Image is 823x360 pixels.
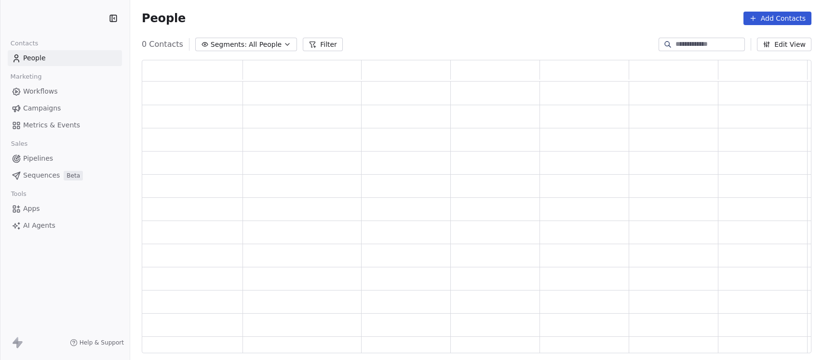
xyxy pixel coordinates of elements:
[23,53,46,63] span: People
[8,201,122,217] a: Apps
[23,204,40,214] span: Apps
[80,339,124,346] span: Help & Support
[8,50,122,66] a: People
[23,170,60,180] span: Sequences
[303,38,343,51] button: Filter
[23,221,55,231] span: AI Agents
[70,339,124,346] a: Help & Support
[8,218,122,234] a: AI Agents
[211,40,247,50] span: Segments:
[6,36,42,51] span: Contacts
[6,69,46,84] span: Marketing
[8,151,122,166] a: Pipelines
[142,39,183,50] span: 0 Contacts
[743,12,811,25] button: Add Contacts
[249,40,282,50] span: All People
[8,167,122,183] a: SequencesBeta
[23,153,53,164] span: Pipelines
[8,100,122,116] a: Campaigns
[23,120,80,130] span: Metrics & Events
[23,103,61,113] span: Campaigns
[7,137,32,151] span: Sales
[7,187,30,201] span: Tools
[142,11,186,26] span: People
[757,38,811,51] button: Edit View
[64,171,83,180] span: Beta
[8,117,122,133] a: Metrics & Events
[23,86,58,97] span: Workflows
[8,83,122,99] a: Workflows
